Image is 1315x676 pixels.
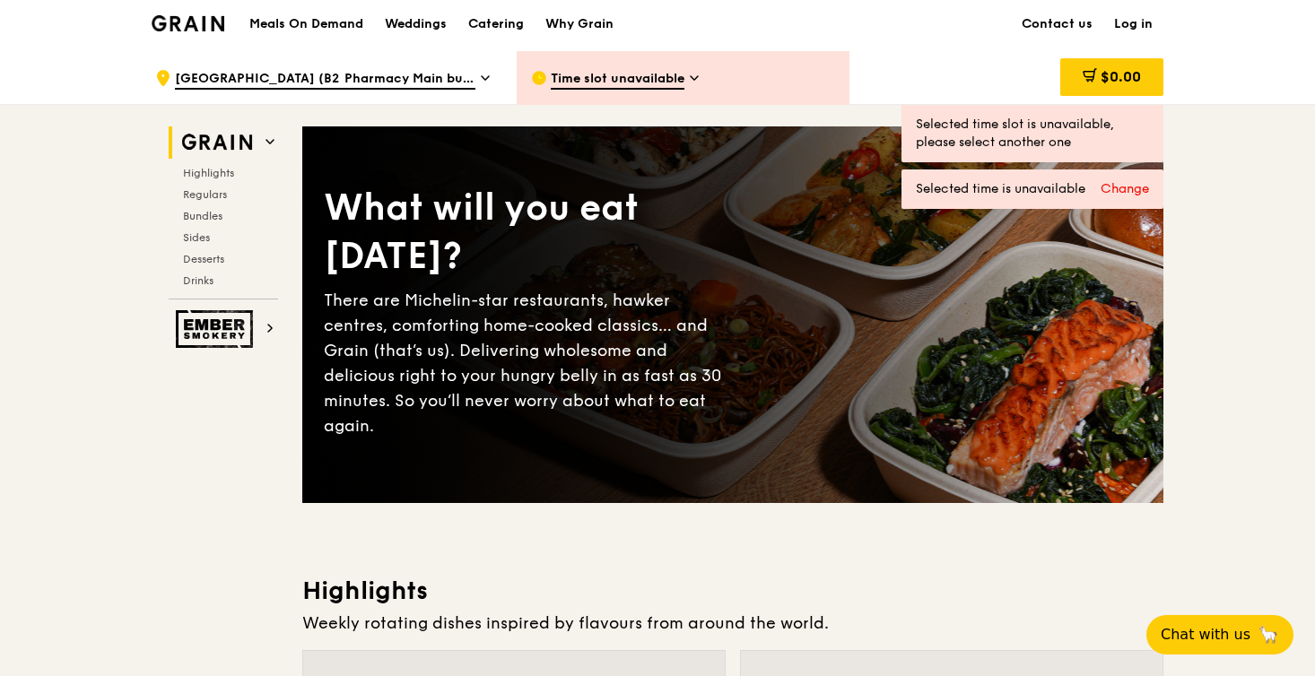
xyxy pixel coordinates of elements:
div: There are Michelin-star restaurants, hawker centres, comforting home-cooked classics… and Grain (... [324,288,733,438]
span: Bundles [183,210,222,222]
span: [GEOGRAPHIC_DATA] (B2 Pharmacy Main building) [175,70,475,90]
div: Selected time is unavailable [916,180,1149,198]
div: Weekly rotating dishes inspired by flavours from around the world. [302,611,1163,636]
div: Selected time slot is unavailable, please select another one [916,116,1149,152]
div: Change [1101,180,1149,198]
span: Chat with us [1161,624,1250,646]
span: Drinks [183,274,213,287]
div: What will you eat [DATE]? [324,184,733,281]
h1: Meals On Demand [249,15,363,33]
span: 🦙 [1258,624,1279,646]
img: Ember Smokery web logo [176,310,258,348]
img: Grain [152,15,224,31]
span: $0.00 [1101,68,1141,85]
span: Sides [183,231,210,244]
span: Highlights [183,167,234,179]
span: Regulars [183,188,227,201]
button: Chat with us🦙 [1146,615,1293,654]
span: Time slot unavailable [551,70,684,90]
img: Grain web logo [176,126,258,159]
span: Desserts [183,253,224,265]
h3: Highlights [302,575,1163,607]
